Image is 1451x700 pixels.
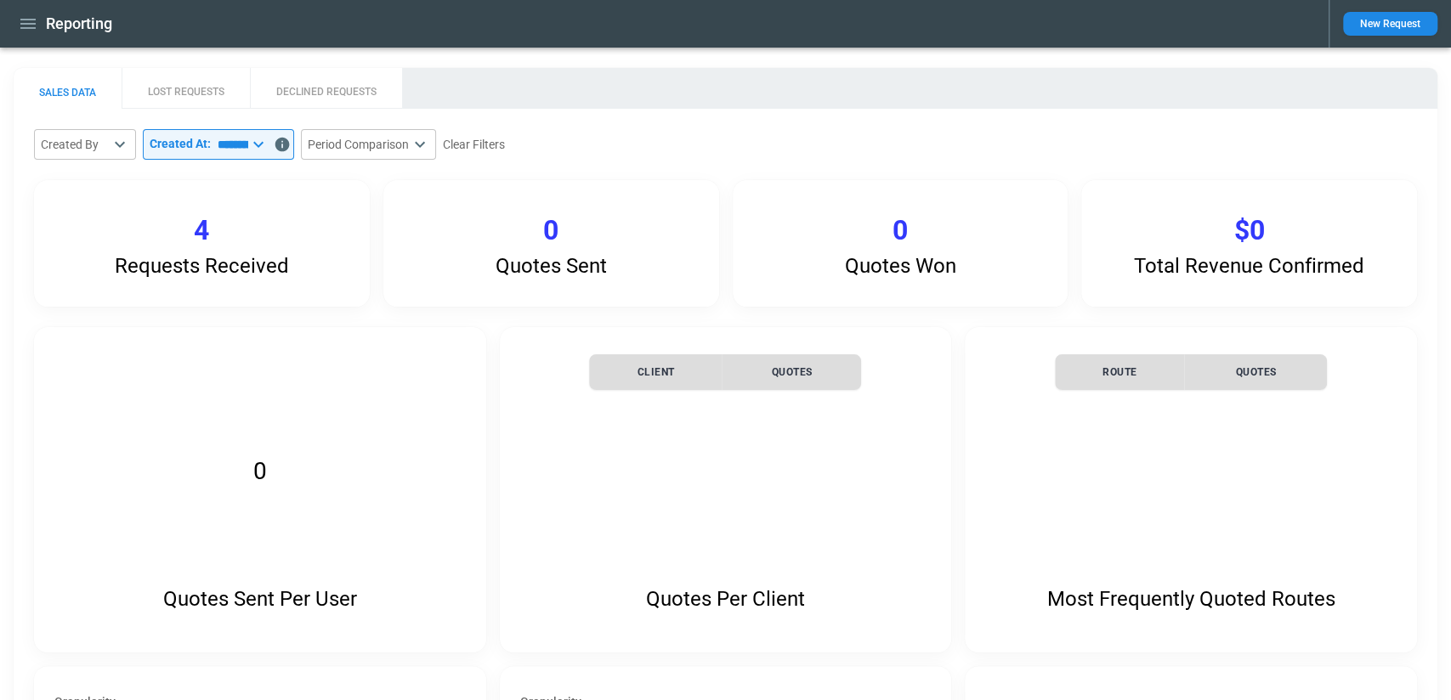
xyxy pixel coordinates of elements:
th: Client [589,354,722,390]
p: Total Revenue Confirmed [1134,254,1364,279]
p: 4 [194,214,209,247]
button: LOST REQUESTS [122,68,250,109]
button: New Request [1343,12,1437,36]
p: Quotes Per Client [646,587,805,612]
th: Quotes [722,354,861,390]
table: simple table [589,354,861,390]
h1: Reporting [46,14,112,34]
p: $0 [1234,214,1265,247]
p: Quotes Won [844,254,955,279]
table: simple table [1055,354,1327,390]
p: Created At: [150,137,211,151]
button: SALES DATA [14,68,122,109]
p: 0 [893,214,908,247]
p: Most Frequently Quoted Routes [1047,587,1335,612]
text: 0 [253,457,267,485]
button: Clear Filters [443,134,505,155]
svg: Data includes activity through 10/08/25 (end of day UTC) [274,136,291,153]
p: 0 [543,214,558,247]
th: Route [1055,354,1184,390]
p: Requests Received [115,254,289,279]
div: Created By [41,136,109,153]
p: Quotes Sent [496,254,607,279]
div: Period Comparison [308,136,409,153]
th: Quotes [1184,354,1327,390]
p: Quotes Sent Per User [163,587,357,612]
button: DECLINED REQUESTS [250,68,402,109]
